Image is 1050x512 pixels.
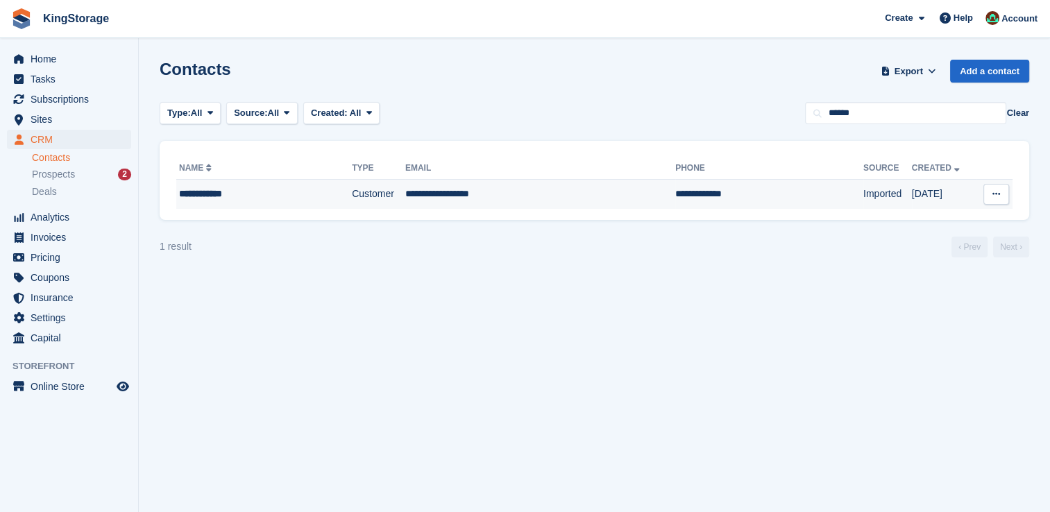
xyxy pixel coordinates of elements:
[885,11,913,25] span: Create
[7,110,131,129] a: menu
[31,328,114,348] span: Capital
[950,60,1029,83] a: Add a contact
[31,207,114,227] span: Analytics
[234,106,267,120] span: Source:
[31,130,114,149] span: CRM
[115,378,131,395] a: Preview store
[160,239,192,254] div: 1 result
[311,108,348,118] span: Created:
[268,106,280,120] span: All
[31,69,114,89] span: Tasks
[675,157,863,180] th: Phone
[303,102,380,125] button: Created: All
[32,168,75,181] span: Prospects
[31,89,114,109] span: Subscriptions
[179,163,214,173] a: Name
[993,237,1029,257] a: Next
[352,180,405,209] td: Customer
[31,228,114,247] span: Invoices
[7,308,131,327] a: menu
[350,108,362,118] span: All
[11,8,32,29] img: stora-icon-8386f47178a22dfd0bd8f6a31ec36ba5ce8667c1dd55bd0f319d3a0aa187defe.svg
[1001,12,1038,26] span: Account
[31,268,114,287] span: Coupons
[7,228,131,247] a: menu
[32,167,131,182] a: Prospects 2
[118,169,131,180] div: 2
[32,185,57,198] span: Deals
[7,377,131,396] a: menu
[191,106,203,120] span: All
[863,157,912,180] th: Source
[7,49,131,69] a: menu
[31,110,114,129] span: Sites
[352,157,405,180] th: Type
[160,60,231,78] h1: Contacts
[954,11,973,25] span: Help
[167,106,191,120] span: Type:
[7,328,131,348] a: menu
[226,102,298,125] button: Source: All
[12,359,138,373] span: Storefront
[895,65,923,78] span: Export
[31,288,114,307] span: Insurance
[32,151,131,164] a: Contacts
[37,7,115,30] a: KingStorage
[32,185,131,199] a: Deals
[949,237,1032,257] nav: Page
[912,180,976,209] td: [DATE]
[31,377,114,396] span: Online Store
[7,288,131,307] a: menu
[878,60,939,83] button: Export
[7,89,131,109] a: menu
[31,49,114,69] span: Home
[31,248,114,267] span: Pricing
[405,157,675,180] th: Email
[1006,106,1029,120] button: Clear
[7,268,131,287] a: menu
[951,237,988,257] a: Previous
[863,180,912,209] td: Imported
[7,130,131,149] a: menu
[912,163,963,173] a: Created
[7,248,131,267] a: menu
[985,11,999,25] img: John King
[160,102,221,125] button: Type: All
[7,69,131,89] a: menu
[31,308,114,327] span: Settings
[7,207,131,227] a: menu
